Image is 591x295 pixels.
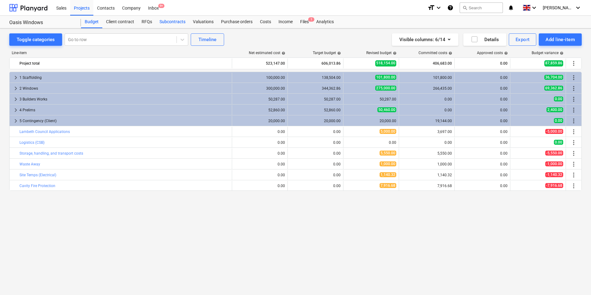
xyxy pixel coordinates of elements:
[435,4,442,11] i: keyboard_arrow_down
[402,140,452,145] div: 0.00
[380,151,396,156] span: 5,550.00
[545,129,563,134] span: -5,000.00
[457,151,508,156] div: 0.00
[462,5,467,10] span: search
[9,51,232,55] div: Line-item
[191,33,224,46] button: Timeline
[544,75,563,80] span: 36,704.00
[570,85,577,92] span: More actions
[156,16,189,28] div: Subcontracts
[402,86,452,91] div: 266,435.00
[158,4,164,8] span: 9+
[570,106,577,114] span: More actions
[539,33,582,46] button: Add line-item
[471,36,499,44] div: Details
[235,173,285,177] div: 0.00
[290,130,341,134] div: 0.00
[509,33,537,46] button: Export
[554,96,563,101] span: 0.00
[296,16,313,28] a: Files1
[375,86,396,91] span: 275,000.00
[560,265,591,295] iframe: Chat Widget
[290,151,341,156] div: 0.00
[460,2,503,13] button: Search
[546,107,563,112] span: 2,400.00
[198,36,216,44] div: Timeline
[402,58,452,68] div: 406,683.00
[235,151,285,156] div: 0.00
[570,128,577,135] span: More actions
[308,17,314,22] span: 1
[138,16,156,28] a: RFQs
[346,119,396,123] div: 20,000.00
[457,140,508,145] div: 0.00
[570,171,577,179] span: More actions
[402,162,452,166] div: 1,000.00
[457,162,508,166] div: 0.00
[81,16,102,28] a: Budget
[570,74,577,81] span: More actions
[546,36,575,44] div: Add line-item
[402,173,452,177] div: 1,140.32
[570,139,577,146] span: More actions
[570,182,577,190] span: More actions
[503,51,508,55] span: help
[402,97,452,101] div: 0.00
[427,4,435,11] i: format_size
[19,94,229,104] div: 3 Builders Works
[217,16,256,28] a: Purchase orders
[402,108,452,112] div: 0.00
[290,108,341,112] div: 52,860.00
[313,16,338,28] a: Analytics
[508,4,514,11] i: notifications
[275,16,296,28] a: Income
[380,172,396,177] span: 1,140.32
[235,58,285,68] div: 523,147.00
[457,108,508,112] div: 0.00
[12,117,19,125] span: keyboard_arrow_right
[235,97,285,101] div: 50,287.00
[12,106,19,114] span: keyboard_arrow_right
[559,51,563,55] span: help
[516,36,530,44] div: Export
[290,97,341,101] div: 50,287.00
[544,60,563,66] span: 87,859.86
[419,51,452,55] div: Committed costs
[554,140,563,145] span: 0.00
[235,86,285,91] div: 300,000.00
[570,160,577,168] span: More actions
[235,130,285,134] div: 0.00
[19,184,55,188] a: Cavity Fire Protection
[402,119,452,123] div: 19,144.00
[235,108,285,112] div: 52,860.00
[545,161,563,166] span: -1,000.00
[235,162,285,166] div: 0.00
[19,151,83,156] a: Storage, handling, and transport costs
[392,33,458,46] button: Visible columns:6/14
[545,183,563,188] span: -7,916.68
[402,184,452,188] div: 7,916.68
[380,129,396,134] span: 5,000.00
[366,51,397,55] div: Revised budget
[554,118,563,123] span: 0.00
[102,16,138,28] a: Client contract
[545,151,563,156] span: -5,550.00
[235,119,285,123] div: 20,000.00
[346,140,396,145] div: 0.00
[336,51,341,55] span: help
[570,117,577,125] span: More actions
[543,5,574,10] span: [PERSON_NAME]
[313,51,341,55] div: Target budget
[290,162,341,166] div: 0.00
[9,33,62,46] button: Toggle categories
[12,74,19,81] span: keyboard_arrow_right
[256,16,275,28] div: Costs
[402,75,452,80] div: 101,800.00
[570,150,577,157] span: More actions
[457,184,508,188] div: 0.00
[290,75,341,80] div: 138,504.00
[574,4,582,11] i: keyboard_arrow_down
[19,105,229,115] div: 4 Prelims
